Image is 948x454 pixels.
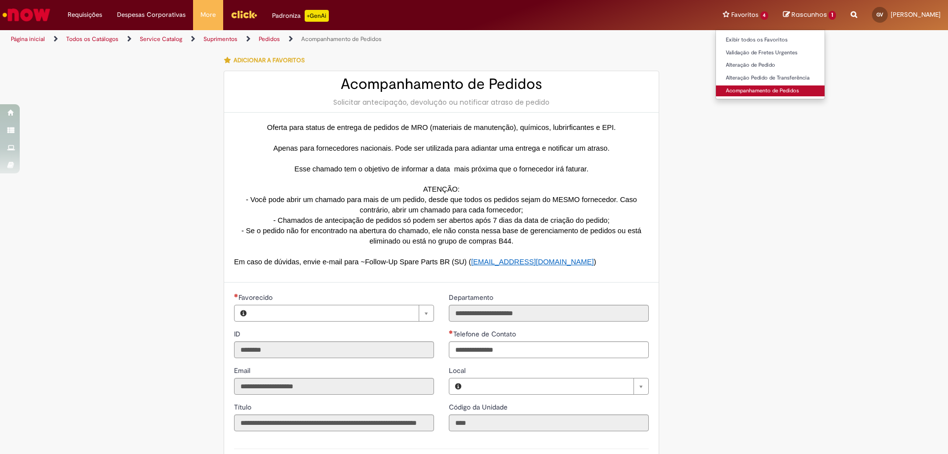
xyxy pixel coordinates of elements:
span: 4 [760,11,769,20]
a: Acompanhamento de Pedidos [716,85,825,96]
p: +GenAi [305,10,329,22]
span: Em caso de dúvidas, envie e-mail para ~Follow-Up Spare Parts BR (SU) ( ) [234,258,596,266]
a: Pedidos [259,35,280,43]
span: Despesas Corporativas [117,10,186,20]
span: Obrigatório Preenchido [449,330,453,334]
span: Rascunhos [791,10,827,19]
span: Somente leitura - Título [234,403,253,412]
img: click_logo_yellow_360x200.png [231,7,257,22]
span: Telefone de Contato [453,330,518,338]
a: Alteração Pedido de Transferência [716,73,825,83]
input: Departamento [449,305,649,322]
span: Necessários - Favorecido [238,293,275,302]
a: Validação de Fretes Urgentes [716,47,825,58]
button: Favorecido, Visualizar este registro [235,305,252,321]
a: Alteração de Pedido [716,60,825,71]
span: - Se o pedido não for encontrado na abertura do chamado, ele não consta nessa base de gerenciamen... [241,227,641,245]
label: Somente leitura - ID [234,329,242,339]
span: GV [876,11,883,18]
button: Adicionar a Favoritos [224,50,310,71]
input: Título [234,414,434,431]
input: Telefone de Contato [449,341,649,358]
span: - Chamados de antecipação de pedidos só podem ser abertos após 7 dias da data de criação do pedido; [273,216,609,224]
a: Acompanhamento de Pedidos [301,35,382,43]
input: Email [234,378,434,395]
span: Somente leitura - Código da Unidade [449,403,510,412]
a: Rascunhos [783,10,836,20]
a: Limpar campo Local [467,378,648,394]
span: Requisições [68,10,102,20]
h2: Acompanhamento de Pedidos [234,76,649,92]
span: Somente leitura - ID [234,330,242,338]
span: Somente leitura - Departamento [449,293,495,302]
div: Padroniza [272,10,329,22]
span: 1 [829,11,836,20]
span: Local [449,366,468,375]
ul: Trilhas de página [7,30,625,48]
button: Local, Visualizar este registro [449,378,467,394]
a: [EMAIL_ADDRESS][DOMAIN_NAME] [471,258,593,266]
a: Limpar campo Favorecido [252,305,434,321]
ul: Favoritos [715,30,826,99]
label: Somente leitura - Departamento [449,292,495,302]
span: Adicionar a Favoritos [234,56,305,64]
span: Necessários [234,293,238,297]
label: Somente leitura - Código da Unidade [449,402,510,412]
a: Service Catalog [140,35,182,43]
label: Somente leitura - Título [234,402,253,412]
a: Exibir todos os Favoritos [716,35,825,45]
div: Solicitar antecipação, devolução ou notificar atraso de pedido [234,97,649,107]
span: Apenas para fornecedores nacionais. Pode ser utilizada para adiantar uma entrega e notificar um a... [273,144,609,152]
label: Somente leitura - Email [234,366,252,375]
input: ID [234,341,434,358]
input: Código da Unidade [449,414,649,431]
span: Oferta para status de entrega de pedidos de MRO (materiais de manutenção), químicos, lubrirficant... [267,124,616,131]
span: ATENÇÃO: [423,185,460,193]
span: Favoritos [731,10,758,20]
img: ServiceNow [1,5,52,25]
a: Página inicial [11,35,45,43]
a: Todos os Catálogos [66,35,118,43]
span: - Você pode abrir um chamado para mais de um pedido, desde que todos os pedidos sejam do MESMO fo... [246,196,637,214]
span: Esse chamado tem o objetivo de informar a data mais próxima que o fornecedor irá faturar. [294,165,589,173]
span: [PERSON_NAME] [891,10,941,19]
span: More [200,10,216,20]
a: Suprimentos [203,35,237,43]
